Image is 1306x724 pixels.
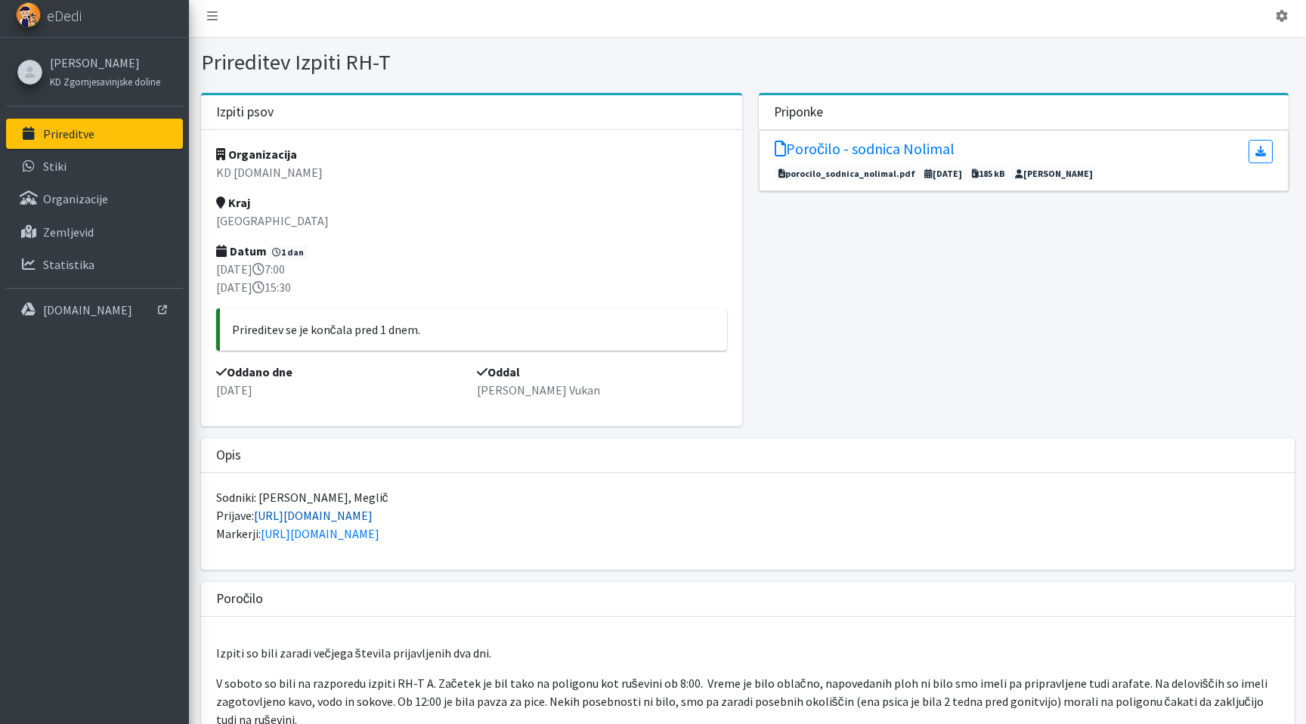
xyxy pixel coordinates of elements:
[6,119,183,149] a: Prireditve
[43,191,108,206] p: Organizacije
[921,167,967,181] span: [DATE]
[216,212,727,230] p: [GEOGRAPHIC_DATA]
[1011,167,1097,181] span: [PERSON_NAME]
[477,364,520,379] strong: Oddal
[43,126,94,141] p: Prireditve
[50,72,160,90] a: KD Zgornjesavinjske doline
[216,381,466,399] p: [DATE]
[6,295,183,325] a: [DOMAIN_NAME]
[775,140,955,158] h5: Poročilo - sodnica Nolimal
[50,54,160,72] a: [PERSON_NAME]
[16,2,41,27] img: eDedi
[216,644,1280,662] p: Izpiti so bili zaradi večjega števila prijavljenih dva dni.
[6,217,183,247] a: Zemljevid
[968,167,1009,181] span: 185 kB
[216,147,297,162] strong: Organizacija
[43,302,132,317] p: [DOMAIN_NAME]
[216,447,241,463] h3: Opis
[216,364,292,379] strong: Oddano dne
[43,257,94,272] p: Statistika
[6,184,183,214] a: Organizacije
[201,49,742,76] h1: Prireditev Izpiti RH-T
[216,260,727,296] p: [DATE] 7:00 [DATE] 15:30
[216,163,727,181] p: KD [DOMAIN_NAME]
[232,320,715,339] p: Prireditev se je končala pred 1 dnem.
[6,249,183,280] a: Statistika
[775,167,919,181] span: porocilo_sodnica_nolimal.pdf
[775,140,955,163] a: Poročilo - sodnica Nolimal
[774,104,823,120] h3: Priponke
[254,508,373,523] a: [URL][DOMAIN_NAME]
[47,5,82,27] span: eDedi
[43,159,67,174] p: Stiki
[269,246,308,259] span: 1 dan
[216,488,1280,543] p: Sodniki: [PERSON_NAME], Meglič Prijave: Markerji:
[216,195,250,210] strong: Kraj
[216,104,274,120] h3: Izpiti psov
[216,243,267,258] strong: Datum
[50,76,160,88] small: KD Zgornjesavinjske doline
[43,224,94,240] p: Zemljevid
[261,526,379,541] a: [URL][DOMAIN_NAME]
[216,591,264,607] h3: Poročilo
[6,151,183,181] a: Stiki
[477,381,727,399] p: [PERSON_NAME] Vukan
